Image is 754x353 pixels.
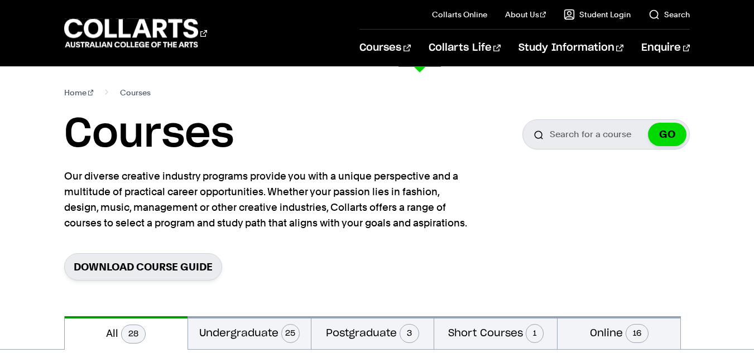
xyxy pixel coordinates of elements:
[359,30,410,66] a: Courses
[558,316,680,349] button: Online16
[522,119,690,149] input: Search for a course
[429,30,501,66] a: Collarts Life
[64,168,472,231] p: Our diverse creative industry programs provide you with a unique perspective and a multitude of p...
[564,9,631,20] a: Student Login
[641,30,690,66] a: Enquire
[400,324,419,343] span: 3
[626,324,649,343] span: 16
[518,30,623,66] a: Study Information
[64,109,234,159] h1: Courses
[64,85,94,100] a: Home
[526,324,544,343] span: 1
[434,316,557,349] button: Short Courses1
[121,325,146,344] span: 28
[311,316,434,349] button: Postgraduate3
[648,123,686,146] button: GO
[281,324,300,343] span: 25
[188,316,311,349] button: Undergraduate25
[505,9,546,20] a: About Us
[120,85,151,100] span: Courses
[649,9,690,20] a: Search
[432,9,487,20] a: Collarts Online
[64,17,207,49] div: Go to homepage
[64,253,222,281] a: Download Course Guide
[65,316,188,350] button: All28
